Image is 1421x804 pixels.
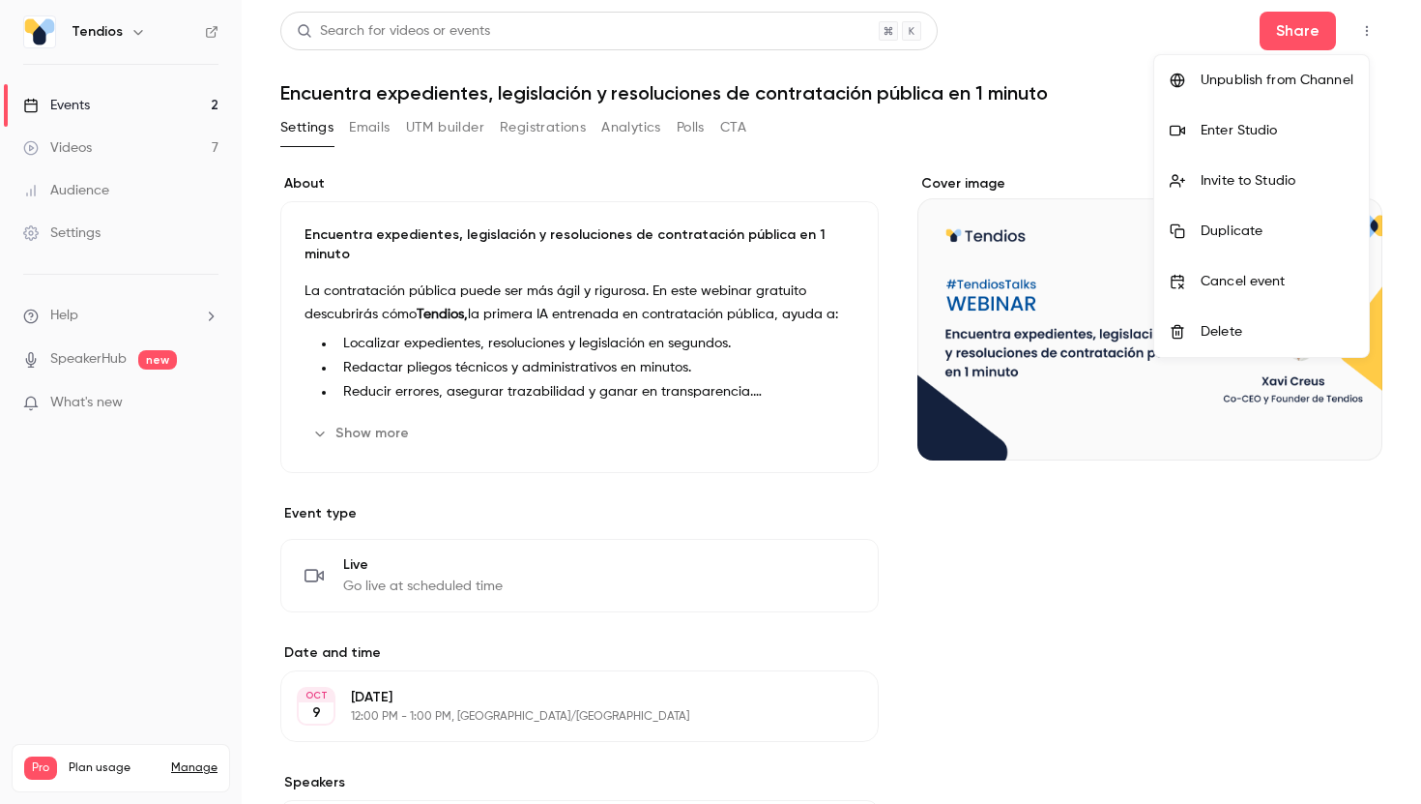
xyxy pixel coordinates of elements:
[1201,71,1353,90] div: Unpublish from Channel
[1201,222,1353,241] div: Duplicate
[1201,322,1353,342] div: Delete
[1201,171,1353,191] div: Invite to Studio
[1201,272,1353,291] div: Cancel event
[1201,121,1353,140] div: Enter Studio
